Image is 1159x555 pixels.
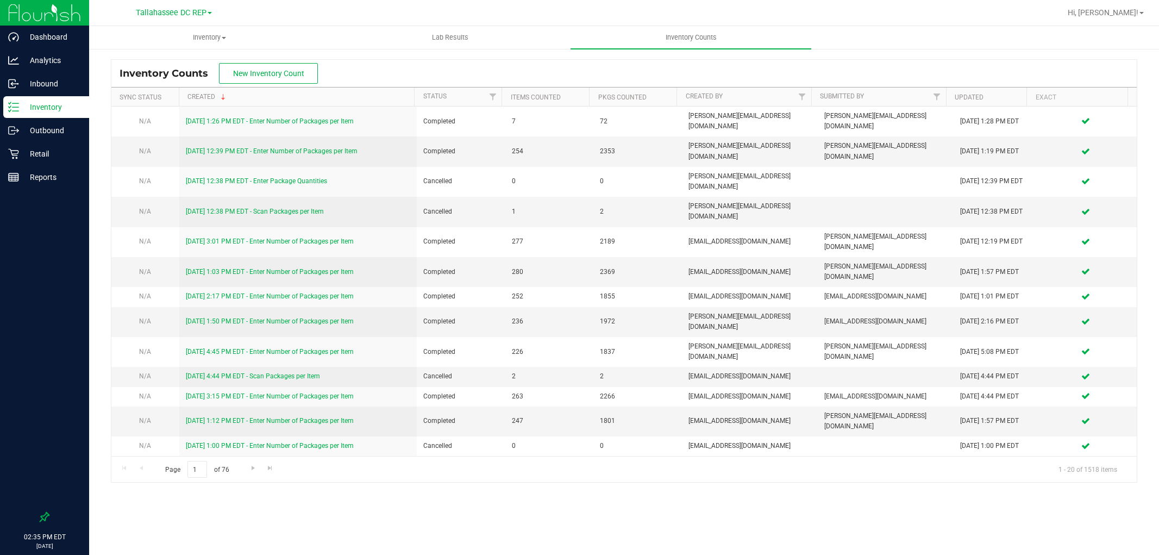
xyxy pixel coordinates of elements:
[824,341,947,362] span: [PERSON_NAME][EMAIL_ADDRESS][DOMAIN_NAME]
[688,267,811,277] span: [EMAIL_ADDRESS][DOMAIN_NAME]
[8,102,19,113] inline-svg: Inventory
[960,267,1029,277] div: [DATE] 1:57 PM EDT
[32,466,45,479] iframe: Resource center unread badge
[423,441,498,451] span: Cancelled
[960,391,1029,402] div: [DATE] 4:44 PM EDT
[688,371,811,382] span: [EMAIL_ADDRESS][DOMAIN_NAME]
[600,207,675,217] span: 2
[139,147,151,155] span: N/A
[600,416,675,426] span: 1801
[39,512,50,522] label: Pin the sidebar to full width on large screens
[219,63,318,84] button: New Inventory Count
[19,77,84,90] p: Inbound
[139,317,151,325] span: N/A
[423,207,498,217] span: Cancelled
[651,33,731,42] span: Inventory Counts
[136,8,206,17] span: Tallahassee DC REP
[186,268,354,276] a: [DATE] 1:03 PM EDT - Enter Number of Packages per Item
[423,146,498,157] span: Completed
[139,292,151,300] span: N/A
[960,416,1029,426] div: [DATE] 1:57 PM EDT
[423,267,498,277] span: Completed
[512,441,587,451] span: 0
[1068,8,1138,17] span: Hi, [PERSON_NAME]!
[186,417,354,425] a: [DATE] 1:12 PM EDT - Enter Number of Packages per Item
[19,171,84,184] p: Reports
[139,238,151,245] span: N/A
[600,291,675,302] span: 1855
[139,372,151,380] span: N/A
[960,316,1029,327] div: [DATE] 2:16 PM EDT
[186,442,354,450] a: [DATE] 1:00 PM EDT - Enter Number of Packages per Item
[511,93,561,101] a: Items Counted
[960,146,1029,157] div: [DATE] 1:19 PM EDT
[186,348,354,356] a: [DATE] 4:45 PM EDT - Enter Number of Packages per Item
[688,416,811,426] span: [EMAIL_ADDRESS][DOMAIN_NAME]
[960,291,1029,302] div: [DATE] 1:01 PM EDT
[824,261,947,282] span: [PERSON_NAME][EMAIL_ADDRESS][DOMAIN_NAME]
[600,176,675,186] span: 0
[330,26,571,49] a: Lab Results
[512,416,587,426] span: 247
[423,92,447,100] a: Status
[120,67,219,79] span: Inventory Counts
[512,236,587,247] span: 277
[8,55,19,66] inline-svg: Analytics
[960,371,1029,382] div: [DATE] 4:44 PM EDT
[8,172,19,183] inline-svg: Reports
[960,236,1029,247] div: [DATE] 12:19 PM EDT
[423,347,498,357] span: Completed
[423,371,498,382] span: Cancelled
[688,236,811,247] span: [EMAIL_ADDRESS][DOMAIN_NAME]
[262,461,278,476] a: Go to the last page
[423,416,498,426] span: Completed
[139,442,151,450] span: N/A
[824,232,947,252] span: [PERSON_NAME][EMAIL_ADDRESS][DOMAIN_NAME]
[186,238,354,245] a: [DATE] 3:01 PM EDT - Enter Number of Packages per Item
[139,177,151,185] span: N/A
[600,441,675,451] span: 0
[19,30,84,43] p: Dashboard
[512,176,587,186] span: 0
[960,347,1029,357] div: [DATE] 5:08 PM EDT
[139,117,151,125] span: N/A
[688,311,811,332] span: [PERSON_NAME][EMAIL_ADDRESS][DOMAIN_NAME]
[824,141,947,161] span: [PERSON_NAME][EMAIL_ADDRESS][DOMAIN_NAME]
[186,117,354,125] a: [DATE] 1:26 PM EDT - Enter Number of Packages per Item
[423,391,498,402] span: Completed
[120,93,161,101] a: Sync Status
[484,88,502,106] a: Filter
[571,26,811,49] a: Inventory Counts
[688,341,811,362] span: [PERSON_NAME][EMAIL_ADDRESS][DOMAIN_NAME]
[960,116,1029,127] div: [DATE] 1:28 PM EDT
[139,417,151,425] span: N/A
[824,411,947,432] span: [PERSON_NAME][EMAIL_ADDRESS][DOMAIN_NAME]
[19,124,84,137] p: Outbound
[1026,88,1127,107] th: Exact
[187,461,207,478] input: 1
[688,391,811,402] span: [EMAIL_ADDRESS][DOMAIN_NAME]
[512,347,587,357] span: 226
[688,141,811,161] span: [PERSON_NAME][EMAIL_ADDRESS][DOMAIN_NAME]
[512,291,587,302] span: 252
[824,291,947,302] span: [EMAIL_ADDRESS][DOMAIN_NAME]
[8,32,19,42] inline-svg: Dashboard
[19,147,84,160] p: Retail
[186,392,354,400] a: [DATE] 3:15 PM EDT - Enter Number of Packages per Item
[89,26,330,49] a: Inventory
[600,116,675,127] span: 72
[600,146,675,157] span: 2353
[186,372,320,380] a: [DATE] 4:44 PM EDT - Scan Packages per Item
[233,69,304,78] span: New Inventory Count
[928,88,945,106] a: Filter
[688,291,811,302] span: [EMAIL_ADDRESS][DOMAIN_NAME]
[512,116,587,127] span: 7
[5,532,84,542] p: 02:35 PM EDT
[600,371,675,382] span: 2
[820,92,864,100] a: Submitted By
[186,208,324,215] a: [DATE] 12:38 PM EDT - Scan Packages per Item
[139,348,151,356] span: N/A
[793,88,811,106] a: Filter
[19,54,84,67] p: Analytics
[686,92,723,100] a: Created By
